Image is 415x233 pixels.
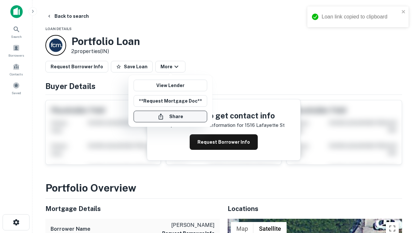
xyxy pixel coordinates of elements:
[134,111,207,122] button: Share
[401,9,406,15] button: close
[383,181,415,212] iframe: Chat Widget
[134,95,207,107] button: **Request Mortgage Doc**
[134,80,207,91] a: View Lender
[322,13,399,21] div: Loan link copied to clipboard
